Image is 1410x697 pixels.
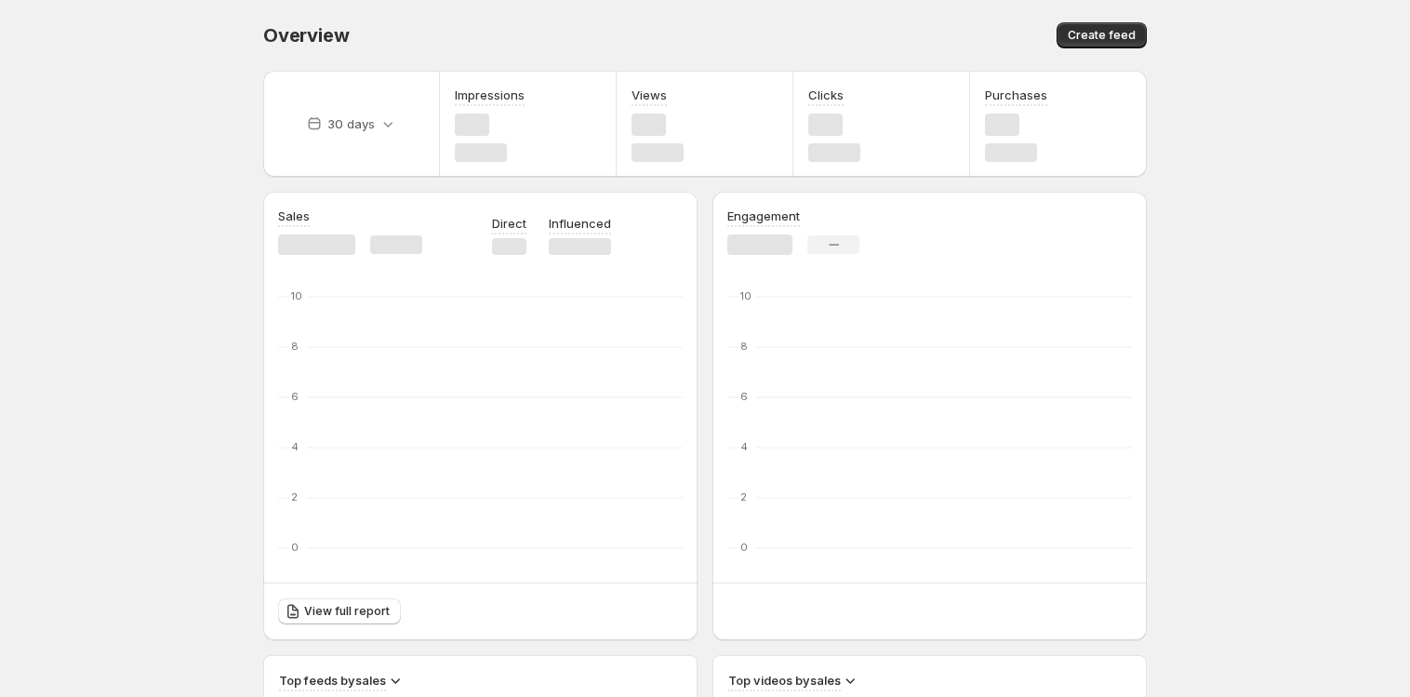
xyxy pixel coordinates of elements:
p: 30 days [327,114,375,133]
h3: Clicks [808,86,844,104]
button: Create feed [1057,22,1147,48]
p: Influenced [549,214,611,233]
h3: Engagement [727,207,800,225]
h3: Top feeds by sales [279,671,386,690]
text: 4 [291,440,299,453]
h3: Sales [278,207,310,225]
text: 6 [291,390,299,403]
text: 4 [740,440,748,453]
text: 10 [740,289,752,302]
text: 2 [740,490,747,503]
span: Create feed [1068,28,1136,43]
text: 10 [291,289,302,302]
span: View full report [304,604,390,619]
text: 0 [740,541,748,554]
p: Direct [492,214,526,233]
text: 8 [740,340,748,353]
span: Overview [263,24,349,47]
text: 2 [291,490,298,503]
h3: Impressions [455,86,525,104]
h3: Views [632,86,667,104]
h3: Top videos by sales [728,671,841,690]
text: 8 [291,340,299,353]
text: 6 [740,390,748,403]
h3: Purchases [985,86,1047,104]
text: 0 [291,541,299,554]
a: View full report [278,598,401,624]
